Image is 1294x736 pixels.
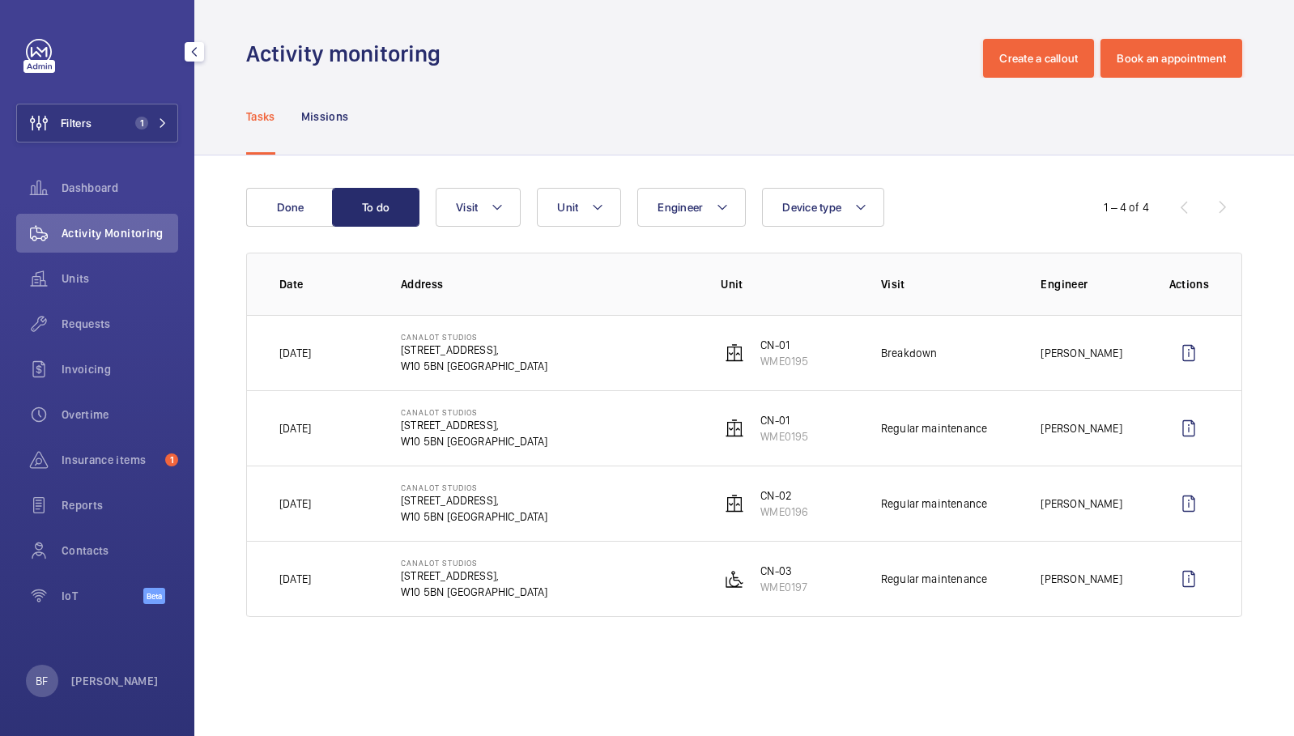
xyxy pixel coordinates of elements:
span: Engineer [658,201,703,214]
button: Device type [762,188,884,227]
p: W10 5BN [GEOGRAPHIC_DATA] [401,508,548,525]
button: To do [332,188,419,227]
p: [DATE] [279,571,311,587]
span: IoT [62,588,143,604]
span: Filters [61,115,92,131]
p: Date [279,276,375,292]
button: Unit [537,188,621,227]
p: [PERSON_NAME] [1041,496,1122,512]
p: Address [401,276,695,292]
p: [STREET_ADDRESS], [401,492,548,508]
p: [PERSON_NAME] [1041,345,1122,361]
p: Unit [721,276,855,292]
p: Canalot Studios [401,558,548,568]
p: BF [36,673,48,689]
img: elevator.svg [725,343,744,363]
p: Breakdown [881,345,938,361]
button: Book an appointment [1100,39,1242,78]
span: Unit [557,201,578,214]
button: Filters1 [16,104,178,143]
p: WME0196 [760,504,808,520]
img: elevator.svg [725,419,744,438]
span: Device type [782,201,841,214]
span: Overtime [62,406,178,423]
div: 1 – 4 of 4 [1104,199,1149,215]
p: W10 5BN [GEOGRAPHIC_DATA] [401,433,548,449]
p: [PERSON_NAME] [1041,571,1122,587]
span: Requests [62,316,178,332]
p: Tasks [246,108,275,125]
span: Visit [456,201,478,214]
p: Visit [881,276,1015,292]
span: Beta [143,588,165,604]
p: CN-02 [760,487,808,504]
span: Activity Monitoring [62,225,178,241]
p: Regular maintenance [881,420,987,436]
p: WME0195 [760,353,808,369]
p: Actions [1169,276,1209,292]
span: Insurance items [62,452,159,468]
span: Dashboard [62,180,178,196]
p: [DATE] [279,420,311,436]
p: [DATE] [279,345,311,361]
p: [STREET_ADDRESS], [401,417,548,433]
p: CN-01 [760,337,808,353]
p: Engineer [1041,276,1143,292]
p: Canalot Studios [401,332,548,342]
img: elevator.svg [725,494,744,513]
span: Units [62,270,178,287]
button: Engineer [637,188,746,227]
p: Missions [301,108,349,125]
p: [STREET_ADDRESS], [401,568,548,584]
span: Reports [62,497,178,513]
p: [STREET_ADDRESS], [401,342,548,358]
p: CN-01 [760,412,808,428]
span: 1 [135,117,148,130]
p: [PERSON_NAME] [71,673,159,689]
p: [PERSON_NAME] [1041,420,1122,436]
p: W10 5BN [GEOGRAPHIC_DATA] [401,584,548,600]
img: platform_lift.svg [725,569,744,589]
button: Visit [436,188,521,227]
span: Contacts [62,542,178,559]
h1: Activity monitoring [246,39,450,69]
button: Create a callout [983,39,1094,78]
p: Regular maintenance [881,571,987,587]
p: WME0197 [760,579,807,595]
p: Regular maintenance [881,496,987,512]
span: Invoicing [62,361,178,377]
p: Canalot Studios [401,407,548,417]
p: CN-03 [760,563,807,579]
button: Done [246,188,334,227]
span: 1 [165,453,178,466]
p: [DATE] [279,496,311,512]
p: Canalot Studios [401,483,548,492]
p: W10 5BN [GEOGRAPHIC_DATA] [401,358,548,374]
p: WME0195 [760,428,808,445]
